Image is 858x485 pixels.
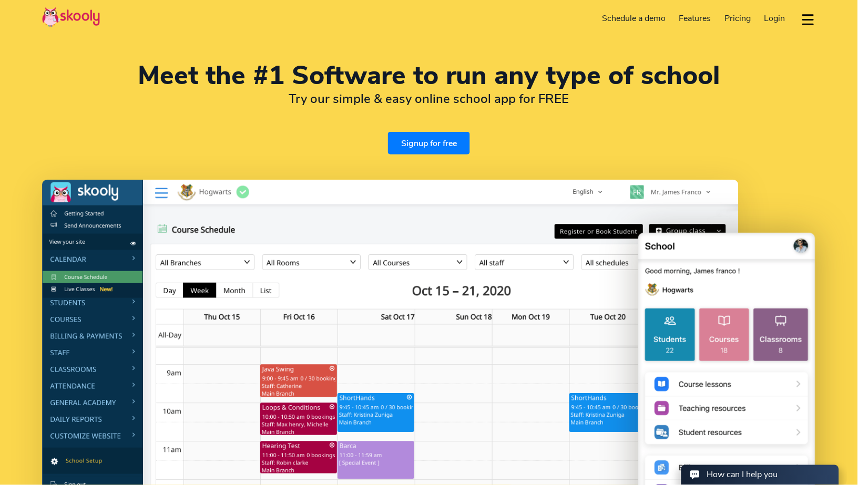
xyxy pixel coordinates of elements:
[42,7,100,27] img: Skooly
[42,63,816,88] h1: Meet the #1 Software to run any type of school
[672,10,718,27] a: Features
[388,132,470,154] a: Signup for free
[801,7,816,32] button: dropdown menu
[725,13,751,24] span: Pricing
[758,10,792,27] a: Login
[718,10,758,27] a: Pricing
[42,91,816,107] h2: Try our simple & easy online school app for FREE
[596,10,673,27] a: Schedule a demo
[764,13,785,24] span: Login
